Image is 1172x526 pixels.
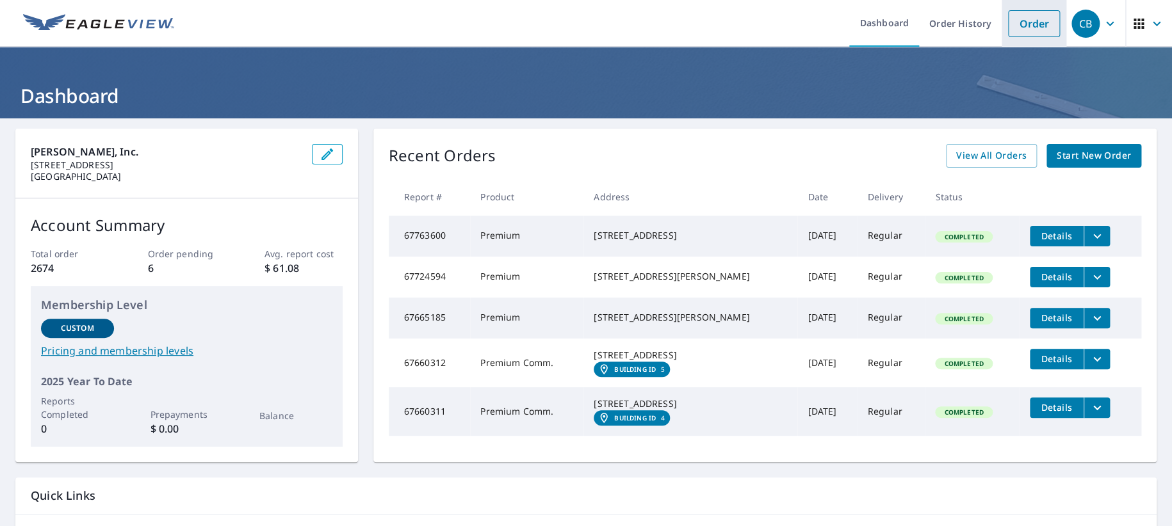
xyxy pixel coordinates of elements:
img: EV Logo [23,14,174,33]
p: $ 61.08 [265,260,343,276]
a: Order [1008,10,1060,37]
p: Avg. report cost [265,247,343,260]
p: Prepayments [150,408,223,421]
th: Report # [389,178,471,216]
span: Completed [936,232,991,241]
td: [DATE] [797,387,857,436]
td: Premium Comm. [470,339,583,387]
td: 67660311 [389,387,471,436]
a: View All Orders [946,144,1037,168]
p: $ 0.00 [150,421,223,436]
td: Regular [858,298,925,339]
div: [STREET_ADDRESS][PERSON_NAME] [594,270,787,283]
button: filesDropdownBtn-67724594 [1084,267,1110,287]
span: Completed [936,314,991,323]
button: detailsBtn-67665185 [1030,308,1084,328]
a: Building ID5 [594,362,670,377]
p: 6 [147,260,225,276]
td: Premium [470,216,583,257]
td: Regular [858,257,925,298]
p: [GEOGRAPHIC_DATA] [31,171,302,182]
td: 67763600 [389,216,471,257]
a: Building ID4 [594,410,670,426]
div: [STREET_ADDRESS] [594,349,787,362]
p: 0 [41,421,114,436]
td: Regular [858,216,925,257]
p: 2025 Year To Date [41,374,332,389]
p: Total order [31,247,109,260]
td: Premium Comm. [470,387,583,436]
td: [DATE] [797,339,857,387]
p: Quick Links [31,488,1141,504]
p: Recent Orders [389,144,496,168]
div: [STREET_ADDRESS] [594,229,787,242]
p: 2674 [31,260,109,276]
td: 67724594 [389,257,471,298]
td: [DATE] [797,257,857,298]
span: Completed [936,359,991,368]
a: Start New Order [1046,144,1141,168]
p: Account Summary [31,214,343,237]
span: View All Orders [956,148,1027,164]
th: Delivery [858,178,925,216]
td: Regular [858,339,925,387]
button: detailsBtn-67724594 [1030,267,1084,287]
em: Building ID [614,365,656,373]
td: Premium [470,257,583,298]
p: [STREET_ADDRESS] [31,159,302,171]
td: Regular [858,387,925,436]
span: Completed [936,408,991,417]
td: Premium [470,298,583,339]
button: filesDropdownBtn-67665185 [1084,308,1110,328]
div: [STREET_ADDRESS] [594,397,787,410]
em: Building ID [614,414,656,422]
button: detailsBtn-67763600 [1030,226,1084,246]
p: [PERSON_NAME], Inc. [31,144,302,159]
button: filesDropdownBtn-67660311 [1084,397,1110,418]
p: Custom [61,323,94,334]
button: detailsBtn-67660311 [1030,397,1084,418]
span: Completed [936,273,991,282]
h1: Dashboard [15,83,1157,109]
button: filesDropdownBtn-67763600 [1084,226,1110,246]
div: [STREET_ADDRESS][PERSON_NAME] [594,311,787,324]
th: Status [925,178,1019,216]
p: Membership Level [41,296,332,314]
span: Details [1038,312,1076,324]
span: Start New Order [1057,148,1131,164]
div: CB [1071,10,1100,38]
a: Pricing and membership levels [41,343,332,358]
th: Address [583,178,797,216]
th: Product [470,178,583,216]
td: 67665185 [389,298,471,339]
td: 67660312 [389,339,471,387]
td: [DATE] [797,298,857,339]
span: Details [1038,401,1076,413]
td: [DATE] [797,216,857,257]
p: Order pending [147,247,225,260]
button: filesDropdownBtn-67660312 [1084,349,1110,369]
span: Details [1038,230,1076,242]
p: Reports Completed [41,394,114,421]
th: Date [797,178,857,216]
p: Balance [259,409,332,422]
span: Details [1038,353,1076,365]
button: detailsBtn-67660312 [1030,349,1084,369]
span: Details [1038,271,1076,283]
